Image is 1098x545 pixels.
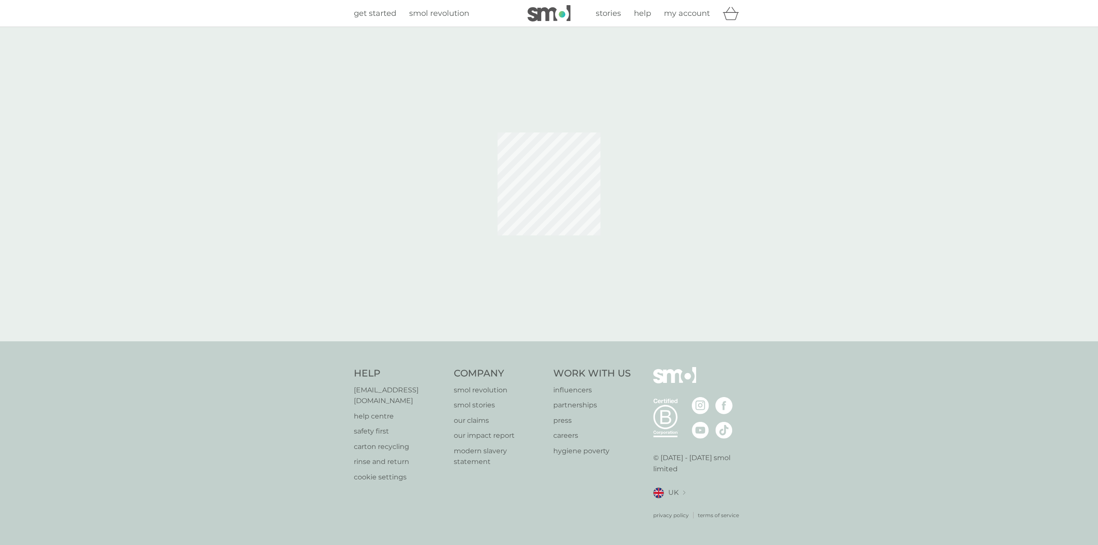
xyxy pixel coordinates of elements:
h4: Company [454,367,545,380]
a: smol revolution [454,385,545,396]
p: © [DATE] - [DATE] smol limited [653,452,745,474]
a: safety first [354,426,445,437]
img: smol [528,5,570,21]
img: visit the smol Facebook page [715,397,733,414]
span: get started [354,9,396,18]
span: UK [668,487,679,498]
a: stories [596,7,621,20]
a: help [634,7,651,20]
a: my account [664,7,710,20]
span: smol revolution [409,9,469,18]
a: help centre [354,411,445,422]
img: visit the smol Youtube page [692,422,709,439]
img: select a new location [683,491,685,495]
span: my account [664,9,710,18]
a: cookie settings [354,472,445,483]
a: modern slavery statement [454,446,545,467]
span: help [634,9,651,18]
a: careers [553,430,631,441]
h4: Work With Us [553,367,631,380]
a: smol stories [454,400,545,411]
a: smol revolution [409,7,469,20]
a: get started [354,7,396,20]
div: basket [723,5,744,22]
a: rinse and return [354,456,445,467]
a: press [553,415,631,426]
a: our claims [454,415,545,426]
a: our impact report [454,430,545,441]
a: privacy policy [653,511,689,519]
img: UK flag [653,488,664,498]
img: visit the smol Instagram page [692,397,709,414]
a: influencers [553,385,631,396]
a: terms of service [698,511,739,519]
a: hygiene poverty [553,446,631,457]
img: smol [653,367,696,396]
a: carton recycling [354,441,445,452]
span: stories [596,9,621,18]
a: [EMAIL_ADDRESS][DOMAIN_NAME] [354,385,445,406]
img: visit the smol Tiktok page [715,422,733,439]
h4: Help [354,367,445,380]
a: partnerships [553,400,631,411]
